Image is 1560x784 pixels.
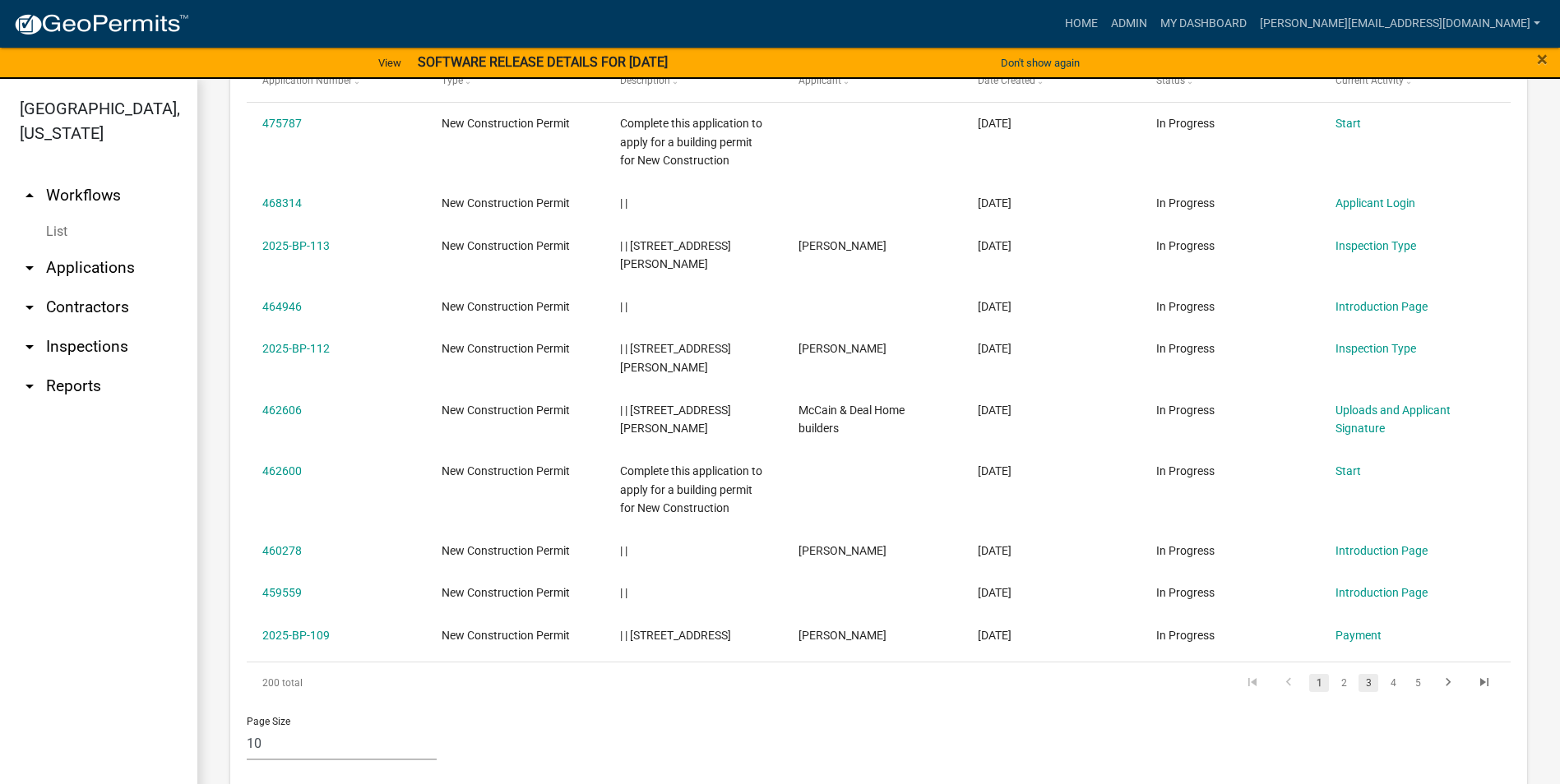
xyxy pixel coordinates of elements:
span: | | 9250 Cartledge Rd, Box Springs, Ga 31801 [620,239,731,271]
a: 3 [1359,674,1378,692]
a: 464946 [262,300,302,313]
i: arrow_drop_down [20,376,39,396]
span: New Construction Permit [442,342,570,355]
span: | | [620,544,627,557]
a: Inspection Type [1335,342,1416,355]
span: 08/17/2025 [978,300,1011,313]
datatable-header-cell: Date Created [962,62,1141,101]
span: New Construction Permit [442,586,570,599]
span: 08/05/2025 [978,629,1011,642]
a: go to first page [1237,674,1268,692]
a: Uploads and Applicant Signature [1335,404,1451,436]
span: 08/18/2025 [978,239,1011,252]
a: 1 [1309,674,1329,692]
span: Current Activity [1335,75,1404,86]
a: Admin [1104,8,1154,39]
span: McCain & Deal Home builders [799,404,905,436]
span: Complete this application to apply for a building permit for New Construction [620,117,762,168]
a: 460278 [262,544,302,557]
a: 462600 [262,464,302,477]
a: Inspection Type [1335,239,1416,252]
li: page 3 [1356,669,1381,697]
i: arrow_drop_down [20,258,39,278]
a: go to previous page [1273,674,1304,692]
a: Introduction Page [1335,586,1428,599]
li: page 4 [1381,669,1405,697]
span: In Progress [1156,196,1215,210]
span: Status [1156,75,1185,86]
span: New Construction Permit [442,196,570,210]
a: 2 [1334,674,1354,692]
datatable-header-cell: Application Number [247,62,425,101]
span: In Progress [1156,404,1215,417]
a: Start [1335,117,1361,130]
span: New Construction Permit [442,629,570,642]
i: arrow_drop_up [20,186,39,205]
span: Matthew Sizemore [799,629,886,642]
a: 462606 [262,404,302,417]
li: page 1 [1307,669,1331,697]
a: 5 [1408,674,1428,692]
a: 2025-BP-109 [262,629,330,642]
datatable-header-cell: Applicant [783,62,961,101]
datatable-header-cell: Status [1141,62,1319,101]
span: | | 260 Powell Church Road [620,342,731,374]
button: Don't show again [994,49,1086,76]
i: arrow_drop_down [20,297,39,317]
span: 08/12/2025 [978,464,1011,477]
a: 4 [1383,674,1403,692]
span: | | [620,586,627,599]
a: 2025-BP-113 [262,239,330,252]
span: 08/06/2025 [978,544,1011,557]
a: 2025-BP-112 [262,342,330,355]
a: Payment [1335,629,1382,642]
span: New Construction Permit [442,464,570,477]
span: 08/05/2025 [978,586,1011,599]
span: Type [442,75,463,86]
span: In Progress [1156,544,1215,557]
span: In Progress [1156,464,1215,477]
datatable-header-cell: Type [425,62,604,101]
a: Start [1335,464,1361,477]
span: 08/12/2025 [978,404,1011,417]
span: 08/24/2025 [978,196,1011,210]
a: Home [1058,8,1104,39]
span: Description [620,75,670,86]
span: In Progress [1156,586,1215,599]
span: New Construction Permit [442,404,570,417]
span: In Progress [1156,300,1215,313]
span: Complete this application to apply for a building permit for New Construction [620,464,762,515]
span: Date Created [978,75,1035,86]
span: New Construction Permit [442,117,570,130]
a: Applicant Login [1335,196,1415,210]
li: page 2 [1331,669,1356,697]
span: In Progress [1156,629,1215,642]
a: Introduction Page [1335,544,1428,557]
span: 08/13/2025 [978,342,1011,355]
span: | | [620,300,627,313]
strong: SOFTWARE RELEASE DETAILS FOR [DATE] [418,54,668,70]
span: In Progress [1156,239,1215,252]
i: arrow_drop_down [20,337,39,357]
span: 09/09/2025 [978,117,1011,130]
span: × [1537,48,1548,71]
a: View [372,49,408,76]
span: New Construction Permit [442,239,570,252]
span: New Construction Permit [442,300,570,313]
button: Close [1537,49,1548,69]
div: 200 total [247,662,497,703]
span: | | 4245 Mayfield Dr [620,404,731,436]
a: 475787 [262,117,302,130]
span: Bailey Smith [799,239,886,252]
a: My Dashboard [1154,8,1253,39]
span: | | [620,196,627,210]
a: [PERSON_NAME][EMAIL_ADDRESS][DOMAIN_NAME] [1253,8,1547,39]
a: Introduction Page [1335,300,1428,313]
datatable-header-cell: Current Activity [1320,62,1498,101]
datatable-header-cell: Description [604,62,783,101]
span: In Progress [1156,342,1215,355]
span: | | 1717 Dell Drive [620,629,731,642]
a: go to next page [1433,674,1464,692]
span: Kendall Alsina [799,544,886,557]
a: 459559 [262,586,302,599]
